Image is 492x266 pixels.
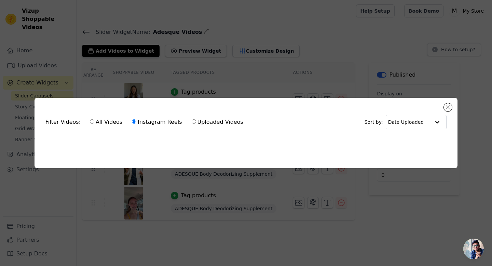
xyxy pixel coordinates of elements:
[132,118,182,127] label: Instagram Reels
[191,118,244,127] label: Uploaded Videos
[90,118,123,127] label: All Videos
[463,239,484,259] div: Open chat
[45,114,247,130] div: Filter Videos:
[444,103,452,111] button: Close modal
[365,115,447,129] div: Sort by:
